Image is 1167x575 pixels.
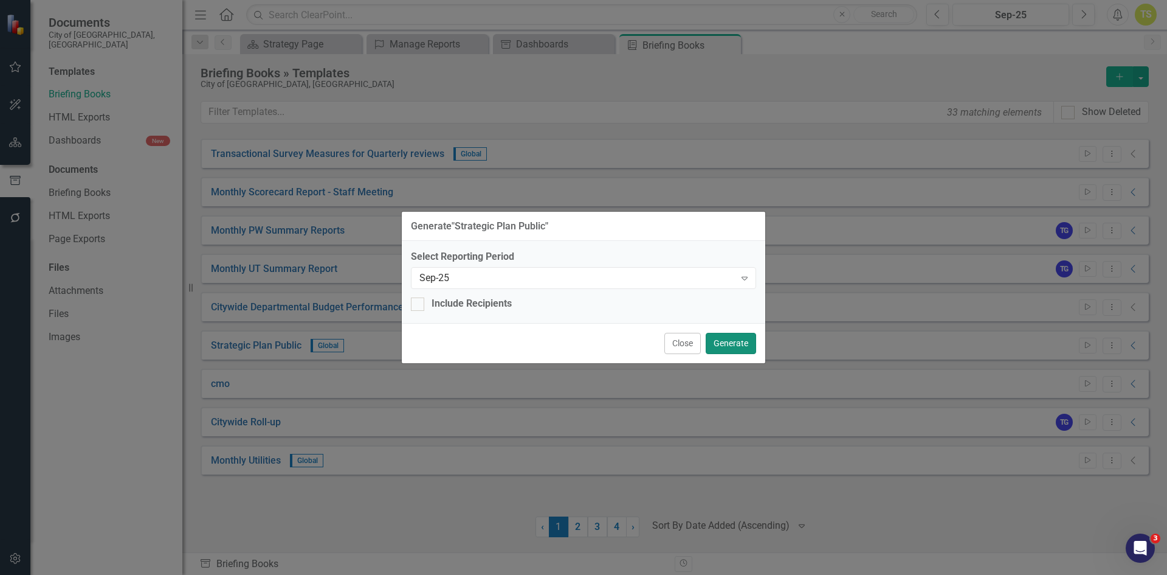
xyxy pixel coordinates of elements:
[411,221,548,232] div: Generate " Strategic Plan Public "
[419,271,735,285] div: Sep-25
[411,250,756,264] label: Select Reporting Period
[1126,534,1155,563] iframe: Intercom live chat
[432,297,512,311] div: Include Recipients
[1151,534,1160,543] span: 3
[706,333,756,354] button: Generate
[664,333,701,354] button: Close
